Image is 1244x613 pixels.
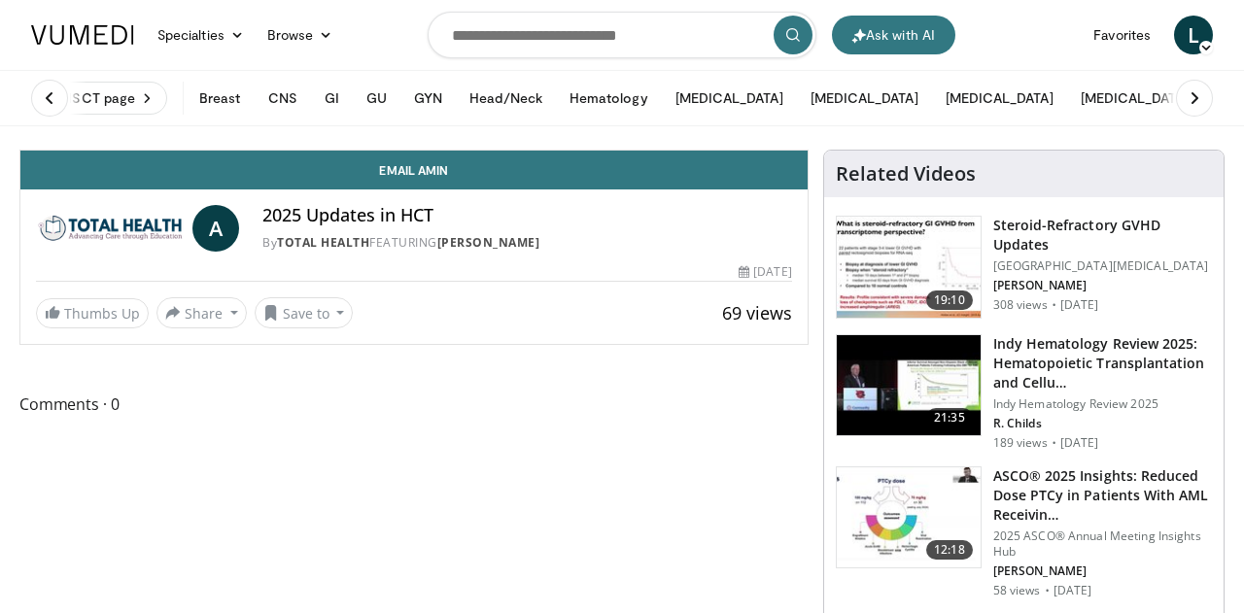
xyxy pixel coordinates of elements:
p: [PERSON_NAME] [993,278,1212,293]
img: VuMedi Logo [31,25,134,45]
a: Favorites [1082,16,1162,54]
button: [MEDICAL_DATA] [664,79,795,118]
img: 5c987b30-b0ce-43ae-a877-b2d7db74d8ef.150x105_q85_crop-smart_upscale.jpg [837,335,981,436]
h3: Steroid-Refractory GVHD Updates [993,216,1212,255]
a: A [192,205,239,252]
button: Share [156,297,247,328]
div: · [1052,297,1056,313]
h4: Related Videos [836,162,976,186]
span: 12:18 [926,540,973,560]
span: 69 views [722,301,792,324]
p: [DATE] [1054,583,1092,598]
span: 19:10 [926,290,973,310]
button: GYN [402,79,454,118]
button: [MEDICAL_DATA] [1069,79,1200,118]
p: [GEOGRAPHIC_DATA][MEDICAL_DATA] [993,258,1212,274]
button: GU [355,79,398,118]
p: [DATE] [1060,297,1099,313]
button: Breast [188,79,252,118]
button: Hematology [558,79,660,118]
div: · [1045,583,1050,598]
button: Ask with AI [832,16,955,54]
a: 19:10 Steroid-Refractory GVHD Updates [GEOGRAPHIC_DATA][MEDICAL_DATA] [PERSON_NAME] 308 views · [... [836,216,1212,319]
a: Visit HSCT page [19,82,167,115]
input: Search topics, interventions [428,12,816,58]
p: Indy Hematology Review 2025 [993,396,1212,412]
a: Email Amin [20,151,808,189]
h3: ASCO® 2025 Insights: Reduced Dose PTCy in Patients With AML Receivin… [993,466,1212,525]
a: Total Health [277,234,369,251]
button: Save to [255,297,354,328]
img: 93c659c5-c4bc-4355-ad04-ee8bed9af200.150x105_q85_crop-smart_upscale.jpg [837,467,981,568]
a: 12:18 ASCO® 2025 Insights: Reduced Dose PTCy in Patients With AML Receivin… 2025 ASCO® Annual Mee... [836,466,1212,598]
p: 58 views [993,583,1041,598]
p: 2025 ASCO® Annual Meeting Insights Hub [993,528,1212,560]
p: [PERSON_NAME] [993,563,1212,579]
a: 21:35 Indy Hematology Review 2025: Hematopoietic Transplantation and Cellu… Indy Hematology Revie... [836,334,1212,451]
img: Total Health [36,205,185,252]
a: Specialties [146,16,256,54]
a: L [1174,16,1213,54]
a: Browse [256,16,345,54]
img: 749ac8d2-2432-494b-86f9-defa038cb768.150x105_q85_crop-smart_upscale.jpg [837,217,981,318]
button: GI [313,79,351,118]
h3: Indy Hematology Review 2025: Hematopoietic Transplantation and Cellu… [993,334,1212,392]
button: [MEDICAL_DATA] [934,79,1065,118]
button: Head/Neck [458,79,554,118]
p: [DATE] [1060,435,1099,451]
a: Thumbs Up [36,298,149,328]
button: CNS [257,79,309,118]
h4: 2025 Updates in HCT [262,205,791,226]
p: 189 views [993,435,1048,451]
div: · [1052,435,1056,451]
div: By FEATURING [262,234,791,252]
p: R. Childs [993,416,1212,431]
span: Comments 0 [19,392,809,417]
a: [PERSON_NAME] [437,234,540,251]
button: [MEDICAL_DATA] [799,79,930,118]
span: 21:35 [926,408,973,427]
p: 308 views [993,297,1048,313]
div: [DATE] [739,263,791,281]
